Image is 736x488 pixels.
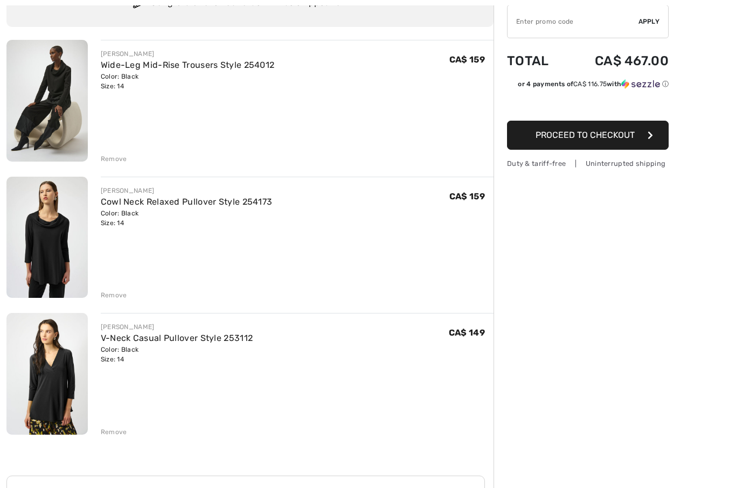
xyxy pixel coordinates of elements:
[507,121,669,150] button: Proceed to Checkout
[101,208,273,228] div: Color: Black Size: 14
[449,191,485,201] span: CA$ 159
[507,43,565,79] td: Total
[573,80,607,88] span: CA$ 116.75
[508,5,638,38] input: Promo code
[449,327,485,338] span: CA$ 149
[518,79,669,89] div: or 4 payments of with
[101,186,273,196] div: [PERSON_NAME]
[536,130,635,140] span: Proceed to Checkout
[507,79,669,93] div: or 4 payments ofCA$ 116.75withSezzle Click to learn more about Sezzle
[101,345,253,364] div: Color: Black Size: 14
[101,49,275,59] div: [PERSON_NAME]
[101,197,273,207] a: Cowl Neck Relaxed Pullover Style 254173
[101,427,127,437] div: Remove
[101,290,127,300] div: Remove
[101,72,275,91] div: Color: Black Size: 14
[101,333,253,343] a: V-Neck Casual Pullover Style 253112
[507,93,669,117] iframe: PayPal-paypal
[6,177,88,298] img: Cowl Neck Relaxed Pullover Style 254173
[565,43,669,79] td: CA$ 467.00
[101,154,127,164] div: Remove
[449,54,485,65] span: CA$ 159
[101,60,275,70] a: Wide-Leg Mid-Rise Trousers Style 254012
[507,158,669,169] div: Duty & tariff-free | Uninterrupted shipping
[6,313,88,435] img: V-Neck Casual Pullover Style 253112
[6,40,88,162] img: Wide-Leg Mid-Rise Trousers Style 254012
[621,79,660,89] img: Sezzle
[101,322,253,332] div: [PERSON_NAME]
[638,17,660,26] span: Apply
